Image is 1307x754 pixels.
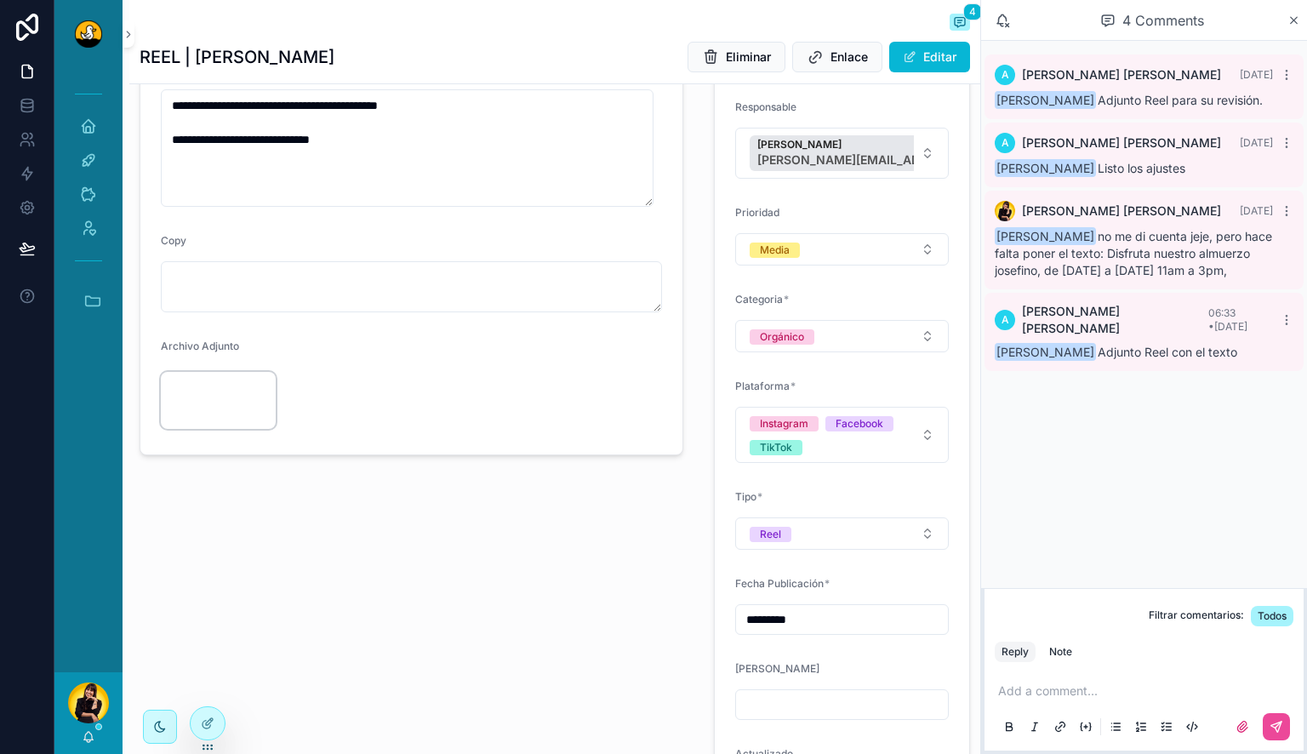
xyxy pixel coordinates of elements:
[750,525,791,542] button: Unselect REEL
[995,161,1185,175] span: Listo los ajustes
[830,49,868,66] span: Enlace
[735,577,824,590] span: Fecha Publicación
[1240,136,1273,149] span: [DATE]
[1002,313,1009,327] span: A
[995,227,1096,245] span: [PERSON_NAME]
[757,138,1030,151] span: [PERSON_NAME]
[1049,645,1072,659] div: Note
[995,91,1096,109] span: [PERSON_NAME]
[1149,608,1244,626] span: Filtrar comentarios:
[995,159,1096,177] span: [PERSON_NAME]
[825,414,893,431] button: Unselect FACEBOOK
[995,345,1237,359] span: Adjunto Reel con el texto
[995,93,1263,107] span: Adjunto Reel para su revisión.
[757,151,1030,169] span: [PERSON_NAME][EMAIL_ADDRESS][PERSON_NAME][DOMAIN_NAME]
[735,517,949,550] button: Select Button
[963,3,982,20] span: 4
[1022,66,1221,83] span: [PERSON_NAME] [PERSON_NAME]
[735,233,949,266] button: Select Button
[1251,606,1293,626] button: Todos
[688,42,785,72] button: Eliminar
[750,135,1054,171] button: Unselect 7
[735,293,783,306] span: Categoria
[54,68,123,349] div: scrollable content
[760,329,804,345] div: Orgánico
[1122,10,1204,31] span: 4 Comments
[75,20,102,48] img: App logo
[161,234,186,247] span: Copy
[735,407,949,463] button: Select Button
[750,438,802,455] button: Unselect TIK_TOK
[792,42,882,72] button: Enlace
[161,340,239,352] span: Archivo Adjunto
[1002,136,1009,150] span: A
[760,527,781,542] div: Reel
[995,343,1096,361] span: [PERSON_NAME]
[995,229,1272,277] span: no me di cuenta jeje, pero hace falta poner el texto: Disfruta nuestro almuerzo josefino, de [DAT...
[735,206,779,219] span: Prioridad
[1240,68,1273,81] span: [DATE]
[1002,68,1009,82] span: A
[726,49,771,66] span: Eliminar
[950,14,970,34] button: 4
[735,100,796,113] span: Responsable
[750,328,814,345] button: Unselect ORGANICO
[735,128,949,179] button: Select Button
[140,45,334,69] h1: REEL | [PERSON_NAME]
[735,380,790,392] span: Plataforma
[760,440,792,455] div: TikTok
[889,42,970,72] button: Editar
[750,414,819,431] button: Unselect INSTAGRAM
[735,662,819,675] span: [PERSON_NAME]
[760,243,790,258] div: Media
[1208,306,1247,333] span: 06:33 • [DATE]
[1022,303,1208,337] span: [PERSON_NAME] [PERSON_NAME]
[735,490,756,503] span: Tipo
[760,416,808,431] div: Instagram
[836,416,883,431] div: Facebook
[1042,642,1079,662] button: Note
[735,320,949,352] button: Select Button
[1022,134,1221,151] span: [PERSON_NAME] [PERSON_NAME]
[1022,203,1221,220] span: [PERSON_NAME] [PERSON_NAME]
[995,642,1036,662] button: Reply
[1240,204,1273,217] span: [DATE]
